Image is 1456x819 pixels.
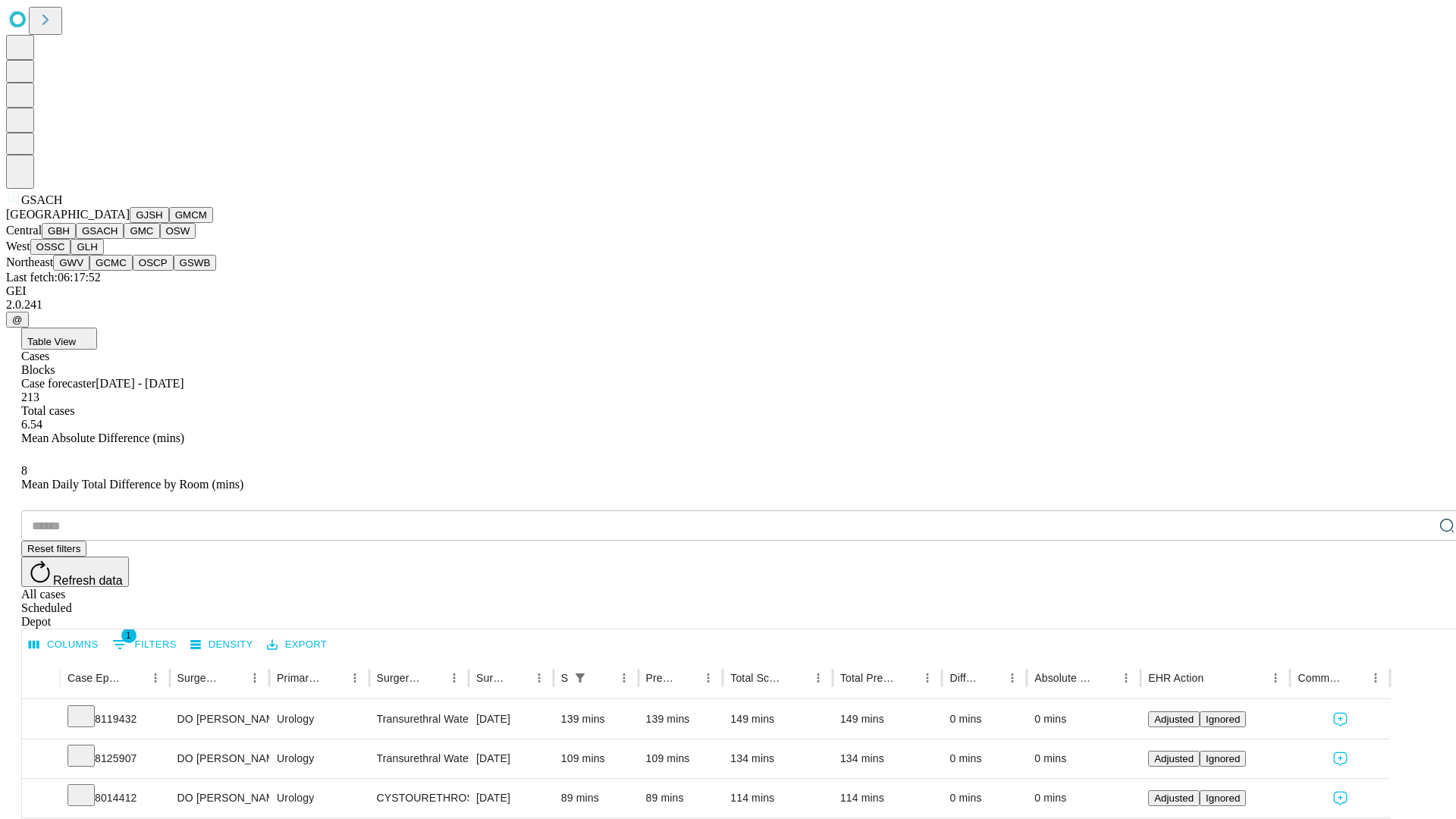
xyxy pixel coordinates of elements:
button: Menu [1365,667,1386,689]
span: Ignored [1206,753,1240,764]
button: GLH [71,239,103,255]
div: CYSTOURETHROSCOPY [MEDICAL_DATA] WITH [MEDICAL_DATA] AND [MEDICAL_DATA] INSERTION [377,779,461,817]
button: Menu [917,667,938,689]
button: Sort [507,667,529,689]
div: Urology [277,779,361,817]
button: Ignored [1200,751,1246,767]
div: Urology [277,700,361,739]
div: 1 active filter [570,667,591,689]
span: Total cases [21,404,74,417]
button: Table View [21,328,97,350]
div: DO [PERSON_NAME] A Do [177,739,262,778]
button: Menu [1265,667,1286,689]
div: [DATE] [476,700,546,739]
button: Menu [613,667,635,689]
div: Urology [277,739,361,778]
div: Surgery Date [476,672,506,684]
button: Menu [1002,667,1023,689]
div: 0 mins [1034,739,1133,778]
div: Comments [1298,672,1341,684]
div: GEI [6,284,1450,298]
div: 139 mins [561,700,631,739]
span: Case forecaster [21,377,96,390]
button: GCMC [89,255,133,271]
div: Difference [949,672,979,684]
div: Predicted In Room Duration [646,672,676,684]
button: GMC [124,223,159,239]
div: 0 mins [949,739,1019,778]
button: GJSH [130,207,169,223]
div: 114 mins [730,779,825,817]
div: 139 mins [646,700,716,739]
div: Absolute Difference [1034,672,1093,684]
button: Show filters [108,632,180,657]
div: 134 mins [730,739,825,778]
button: Sort [422,667,444,689]
span: West [6,240,30,253]
button: Menu [1116,667,1137,689]
div: Surgery Name [377,672,421,684]
button: Sort [1344,667,1365,689]
div: 0 mins [1034,779,1133,817]
button: Menu [529,667,550,689]
div: 8125907 [67,739,162,778]
button: Menu [444,667,465,689]
button: OSSC [30,239,71,255]
button: Sort [223,667,244,689]
button: GMCM [169,207,213,223]
button: Expand [30,786,52,812]
span: Reset filters [27,543,80,554]
div: 109 mins [561,739,631,778]
div: 0 mins [1034,700,1133,739]
div: 109 mins [646,739,716,778]
button: Ignored [1200,790,1246,806]
button: Sort [676,667,698,689]
button: Menu [145,667,166,689]
div: Scheduled In Room Duration [561,672,568,684]
span: Northeast [6,256,53,268]
button: Ignored [1200,711,1246,727]
button: Sort [124,667,145,689]
button: Expand [30,707,52,733]
span: 8 [21,464,27,477]
button: Refresh data [21,557,129,587]
span: Mean Absolute Difference (mins) [21,431,184,444]
span: GSACH [21,193,62,206]
button: Show filters [570,667,591,689]
span: Mean Daily Total Difference by Room (mins) [21,478,243,491]
span: Last fetch: 06:17:52 [6,271,101,284]
div: 114 mins [840,779,935,817]
button: Sort [786,667,808,689]
button: Menu [244,667,265,689]
button: Adjusted [1148,711,1200,727]
div: 149 mins [730,700,825,739]
div: Primary Service [277,672,321,684]
span: Adjusted [1154,792,1194,804]
div: 89 mins [561,779,631,817]
div: Total Scheduled Duration [730,672,785,684]
button: Menu [698,667,719,689]
span: 1 [121,628,136,643]
button: GBH [42,223,76,239]
span: [GEOGRAPHIC_DATA] [6,208,130,221]
span: @ [12,314,23,325]
span: Refresh data [53,574,123,587]
div: 0 mins [949,779,1019,817]
div: 0 mins [949,700,1019,739]
button: GSWB [174,255,217,271]
div: Case Epic Id [67,672,122,684]
button: GWV [53,255,89,271]
span: Ignored [1206,792,1240,804]
span: Table View [27,336,76,347]
div: 8119432 [67,700,162,739]
button: Sort [323,667,344,689]
button: OSCP [133,255,174,271]
span: Adjusted [1154,714,1194,725]
div: DO [PERSON_NAME] A Do [177,779,262,817]
button: Density [187,633,257,657]
button: Sort [896,667,917,689]
button: Menu [808,667,829,689]
button: Expand [30,746,52,773]
span: [DATE] - [DATE] [96,377,184,390]
button: Adjusted [1148,790,1200,806]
